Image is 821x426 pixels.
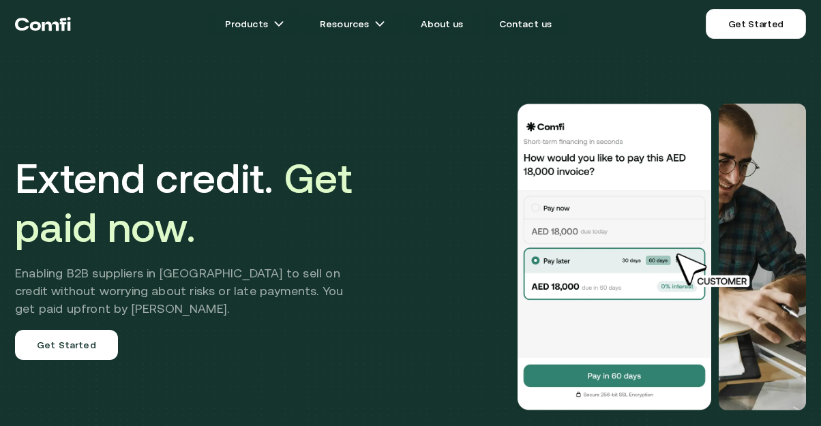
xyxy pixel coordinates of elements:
[374,18,385,29] img: arrow icons
[15,3,71,44] a: Return to the top of the Comfi home page
[516,104,713,410] img: Would you like to pay this AED 18,000.00 invoice?
[404,10,479,37] a: About us
[666,252,765,290] img: cursor
[706,9,806,39] a: Get Started
[15,330,118,360] a: Get Started
[273,18,284,29] img: arrow icons
[15,264,363,318] h2: Enabling B2B suppliers in [GEOGRAPHIC_DATA] to sell on credit without worrying about risks or lat...
[209,10,301,37] a: Productsarrow icons
[483,10,569,37] a: Contact us
[303,10,402,37] a: Resourcesarrow icons
[719,104,806,410] img: Would you like to pay this AED 18,000.00 invoice?
[15,154,363,252] h1: Extend credit.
